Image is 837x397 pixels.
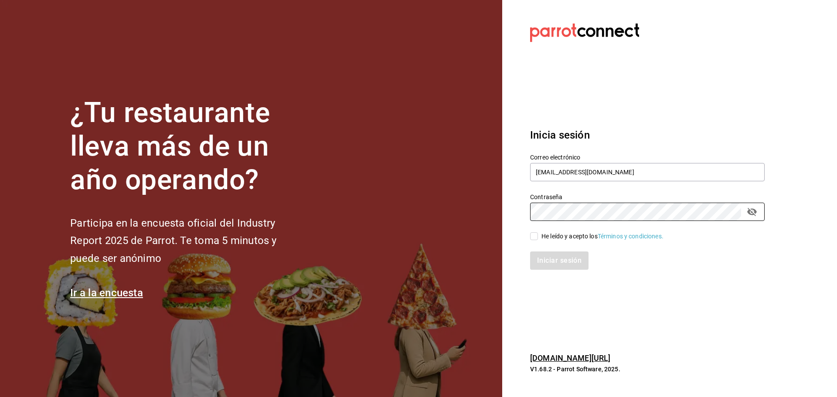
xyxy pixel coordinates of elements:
[541,232,663,241] div: He leído y acepto los
[598,233,663,240] a: Términos y condiciones.
[70,214,306,268] h2: Participa en la encuesta oficial del Industry Report 2025 de Parrot. Te toma 5 minutos y puede se...
[530,154,765,160] label: Correo electrónico
[70,287,143,299] a: Ir a la encuesta
[530,127,765,143] h3: Inicia sesión
[530,353,610,363] a: [DOMAIN_NAME][URL]
[70,96,306,197] h1: ¿Tu restaurante lleva más de un año operando?
[745,204,759,219] button: passwordField
[530,194,765,200] label: Contraseña
[530,163,765,181] input: Ingresa tu correo electrónico
[530,365,765,373] p: V1.68.2 - Parrot Software, 2025.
